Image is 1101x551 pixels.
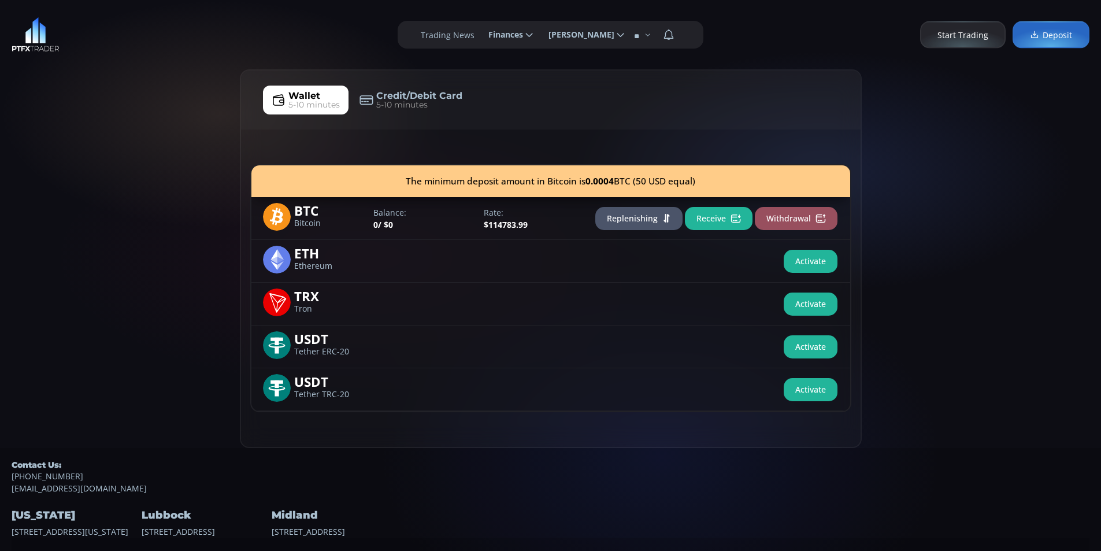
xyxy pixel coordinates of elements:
span: Bitcoin [294,220,365,227]
button: Activate [784,335,837,358]
h4: [US_STATE] [12,506,139,525]
span: [PERSON_NAME] [540,23,614,46]
span: Start Trading [937,29,988,41]
a: Deposit [1013,21,1089,49]
div: [STREET_ADDRESS] [272,494,399,537]
a: Wallet5-10 minutes [263,86,349,114]
span: Wallet [288,89,320,103]
a: Credit/Debit Card5-10 minutes [351,86,471,114]
label: Trading News [421,29,474,41]
div: 0 [368,206,478,231]
div: [STREET_ADDRESS] [142,494,269,537]
div: [STREET_ADDRESS][US_STATE] [12,494,139,537]
a: Start Trading [920,21,1006,49]
h5: Contact Us: [12,460,1089,470]
span: Tether ERC-20 [294,348,365,356]
span: BTC [294,203,365,216]
button: Activate [784,378,837,401]
button: Replenishing [595,207,683,230]
span: 5-10 minutes [288,99,340,111]
label: Balance: [373,206,472,219]
span: TRX [294,289,365,302]
span: Tron [294,305,365,313]
span: Deposit [1030,29,1072,41]
button: Receive [685,207,752,230]
button: Activate [784,293,837,316]
h4: Lubbock [142,506,269,525]
label: Rate: [484,206,583,219]
button: Withdrawal [755,207,837,230]
img: LOGO [12,17,60,52]
a: [PHONE_NUMBER] [12,470,1089,482]
span: 5-10 minutes [376,99,428,111]
b: 0.0004 [585,175,614,187]
span: USDT [294,374,365,387]
span: Tether TRC-20 [294,391,365,398]
span: USDT [294,331,365,345]
span: Ethereum [294,262,365,270]
div: $114783.99 [478,206,588,231]
span: / $0 [378,219,393,230]
div: The minimum deposit amount in Bitcoin is BTC (50 USD equal) [251,165,850,197]
h4: Midland [272,506,399,525]
span: Finances [480,23,523,46]
button: Activate [784,250,837,273]
span: ETH [294,246,365,259]
span: Credit/Debit Card [376,89,462,103]
div: [EMAIL_ADDRESS][DOMAIN_NAME] [12,460,1089,494]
